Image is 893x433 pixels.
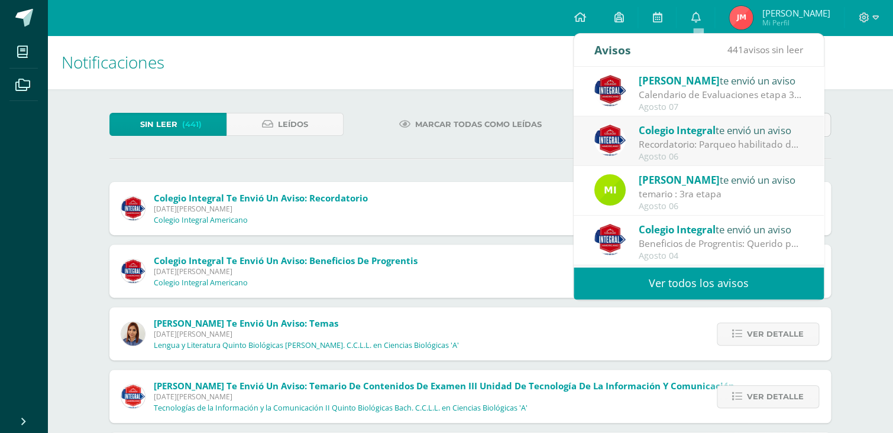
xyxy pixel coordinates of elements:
img: 8f4af3fe6ec010f2c87a2f17fab5bf8c.png [594,174,626,206]
a: Ver todos los avisos [574,267,824,299]
p: Lengua y Literatura Quinto Biológicas [PERSON_NAME]. C.C.L.L. en Ciencias Biológicas 'A' [154,341,459,350]
span: [PERSON_NAME] [762,7,830,19]
div: te envió un aviso [639,122,803,138]
span: Colegio Integral [639,123,716,137]
a: Marcar todas como leídas [384,113,556,136]
img: 3d8ecf278a7f74c562a74fe44b321cd5.png [594,125,626,156]
span: Notificaciones [62,51,164,73]
img: c1f8528ae09fb8474fd735b50c721e50.png [121,385,145,408]
span: [PERSON_NAME] [639,74,720,87]
span: Mi Perfil [762,18,830,28]
div: te envió un aviso [639,222,803,237]
span: [PERSON_NAME] [639,173,720,187]
img: 3d8ecf278a7f74c562a74fe44b321cd5.png [121,197,145,220]
img: 28f031d49d6967cb0dd97ba54f7eb134.png [594,75,626,106]
div: Calendario de Evaluaciones etapa 3: Adjunto el calendario de evaluaciones para la etapa 3. [639,88,803,102]
span: Leídos [278,113,308,135]
span: Marcar todas como leídas [415,113,542,135]
p: Colegio Integral Americano [154,278,248,288]
p: Tecnologías de la Información y la Comunicación II Quinto Biológicas Bach. C.C.L.L. en Ciencias B... [154,403,528,413]
div: te envió un aviso [639,73,803,88]
img: a7c383412fd964880891d727eefbd729.png [729,6,753,30]
span: [PERSON_NAME] te envió un aviso: Temas [154,317,338,329]
div: Beneficios de Progrentis: Querido padre de familia te invitamos a ver este pequeño video sobre lo... [639,237,803,250]
img: 3d8ecf278a7f74c562a74fe44b321cd5.png [121,259,145,283]
span: Sin leer [140,113,177,135]
a: Leídos [227,113,344,136]
div: te envió un aviso [639,172,803,187]
span: [DATE][PERSON_NAME] [154,392,735,402]
span: (441) [182,113,202,135]
div: Avisos [594,34,631,66]
span: avisos sin leer [727,43,803,56]
span: Colegio Integral te envió un aviso: Beneficios de Progrentis [154,255,418,266]
div: temario : 3ra etapa [639,187,803,201]
span: [DATE][PERSON_NAME] [154,266,418,276]
div: Recordatorio: Parqueo habilitado durante la feria de negocios para 3° y 4° primaria, será por el ... [639,138,803,151]
a: Sin leer(441) [109,113,227,136]
span: Ver detalle [747,386,804,408]
span: 441 [727,43,743,56]
div: Agosto 06 [639,152,803,162]
div: Agosto 06 [639,201,803,211]
span: Colegio Integral te envió un aviso: Recordatorio [154,192,368,204]
span: [PERSON_NAME] te envió un aviso: Temario de Contenidos de Examen III Unidad de Tecnología de la I... [154,380,735,392]
div: Agosto 07 [639,102,803,112]
span: [DATE][PERSON_NAME] [154,204,368,214]
span: [DATE][PERSON_NAME] [154,329,459,339]
span: Ver detalle [747,323,804,345]
p: Colegio Integral Americano [154,216,248,225]
img: 3d8ecf278a7f74c562a74fe44b321cd5.png [594,224,626,255]
span: Colegio Integral [639,223,716,236]
img: eed6c18001710838dd9282a84f8079fa.png [121,322,145,346]
div: Agosto 04 [639,251,803,261]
